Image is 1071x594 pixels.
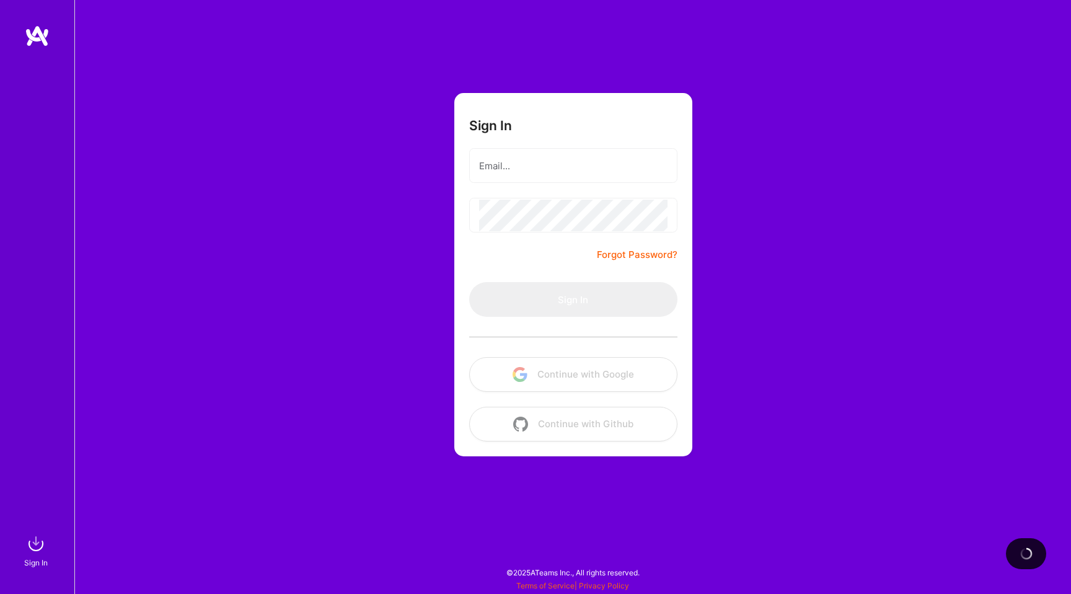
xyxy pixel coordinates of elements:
[479,150,668,182] input: Email...
[24,531,48,556] img: sign in
[24,556,48,569] div: Sign In
[469,357,677,392] button: Continue with Google
[26,531,48,569] a: sign inSign In
[74,557,1071,588] div: © 2025 ATeams Inc., All rights reserved.
[579,581,629,590] a: Privacy Policy
[469,282,677,317] button: Sign In
[516,581,629,590] span: |
[469,118,512,133] h3: Sign In
[513,367,527,382] img: icon
[469,407,677,441] button: Continue with Github
[516,581,575,590] a: Terms of Service
[25,25,50,47] img: logo
[597,247,677,262] a: Forgot Password?
[513,417,528,432] img: icon
[1020,547,1033,560] img: loading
